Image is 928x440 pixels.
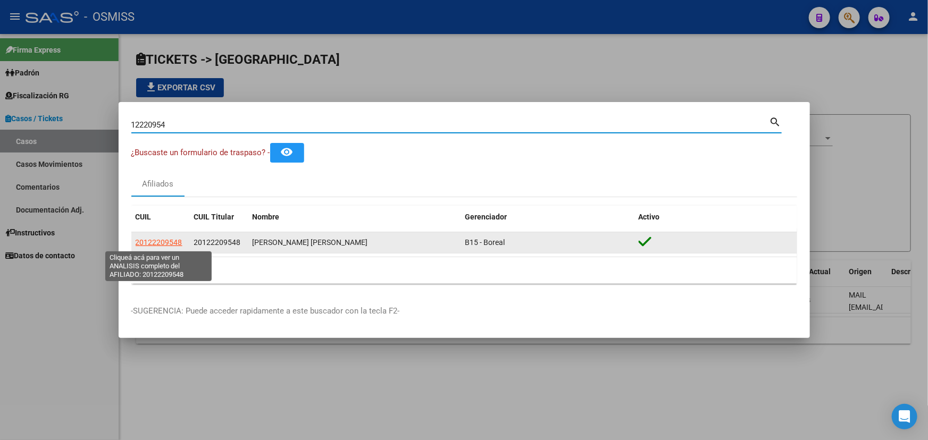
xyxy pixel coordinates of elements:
[634,206,797,229] datatable-header-cell: Activo
[131,305,797,317] p: -SUGERENCIA: Puede acceder rapidamente a este buscador con la tecla F2-
[281,146,294,158] mat-icon: remove_red_eye
[131,257,797,284] div: 1 total
[136,213,152,221] span: CUIL
[465,238,505,247] span: B15 - Boreal
[892,404,917,429] div: Open Intercom Messenger
[142,178,173,190] div: Afiliados
[194,213,235,221] span: CUIL Titular
[136,238,182,247] span: 20122209548
[131,206,190,229] datatable-header-cell: CUIL
[253,213,280,221] span: Nombre
[248,206,461,229] datatable-header-cell: Nombre
[190,206,248,229] datatable-header-cell: CUIL Titular
[465,213,507,221] span: Gerenciador
[194,238,241,247] span: 20122209548
[770,115,782,128] mat-icon: search
[253,236,457,249] div: [PERSON_NAME] [PERSON_NAME]
[639,213,660,221] span: Activo
[131,148,270,157] span: ¿Buscaste un formulario de traspaso? -
[461,206,634,229] datatable-header-cell: Gerenciador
